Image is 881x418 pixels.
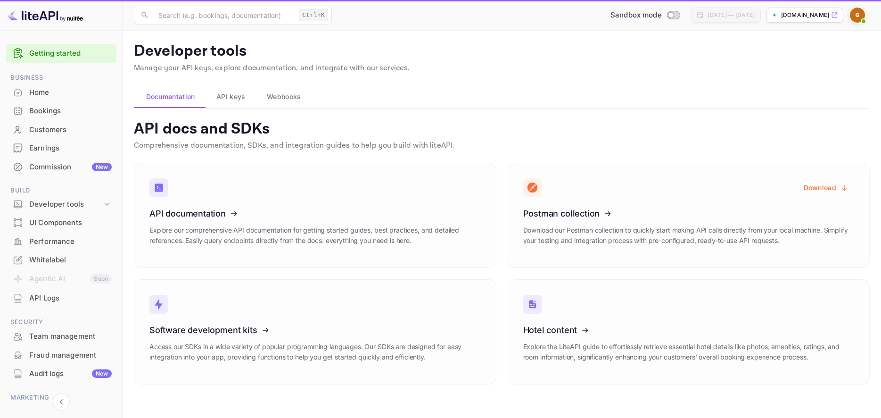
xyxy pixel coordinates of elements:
[29,236,112,247] div: Performance
[523,325,855,335] h3: Hotel content
[149,342,481,362] p: Access our SDKs in a wide variety of popular programming languages. Our SDKs are designed for eas...
[850,8,865,23] img: GrupoVDT
[6,327,116,345] a: Team management
[29,350,112,361] div: Fraud management
[6,121,116,139] div: Customers
[6,317,116,327] span: Security
[134,85,870,108] div: account-settings tabs
[53,393,70,410] button: Collapse navigation
[6,393,116,403] span: Marketing
[508,279,870,385] a: Hotel contentExplore the LiteAPI guide to effortlessly retrieve essential hotel details like phot...
[299,9,328,21] div: Ctrl+K
[134,279,496,385] a: Software development kitsAccess our SDKs in a wide variety of popular programming languages. Our ...
[149,325,481,335] h3: Software development kits
[6,84,116,102] div: Home
[29,106,112,117] div: Bookings
[149,225,481,246] p: Explore our comprehensive API documentation for getting started guides, best practices, and detai...
[610,10,662,21] span: Sandbox mode
[6,289,116,308] div: API Logs
[6,289,116,307] a: API Logs
[6,102,116,120] div: Bookings
[134,120,870,139] p: API docs and SDKs
[146,91,195,102] span: Documentation
[92,369,112,378] div: New
[8,8,83,23] img: LiteAPI logo
[708,11,755,19] div: [DATE] — [DATE]
[6,196,116,213] div: Developer tools
[798,179,854,197] button: Download
[6,214,116,231] a: UI Components
[29,199,102,210] div: Developer tools
[523,209,855,218] h3: Postman collection
[29,293,112,304] div: API Logs
[6,214,116,232] div: UI Components
[523,225,855,246] p: Download our Postman collection to quickly start making API calls directly from your local machin...
[134,163,496,268] a: API documentationExplore our comprehensive API documentation for getting started guides, best pra...
[6,365,116,383] div: Audit logsNew
[6,185,116,196] span: Build
[29,331,112,342] div: Team management
[29,125,112,135] div: Customers
[92,163,112,171] div: New
[6,365,116,382] a: Audit logsNew
[6,233,116,251] div: Performance
[29,143,112,154] div: Earnings
[6,102,116,119] a: Bookings
[6,346,116,364] a: Fraud management
[6,139,116,157] a: Earnings
[6,158,116,176] div: CommissionNew
[134,63,870,74] p: Manage your API keys, explore documentation, and integrate with our services.
[6,44,116,63] div: Getting started
[6,327,116,346] div: Team management
[29,87,112,98] div: Home
[216,91,245,102] span: API keys
[6,251,116,268] a: Whitelabel
[6,139,116,158] div: Earnings
[6,73,116,83] span: Business
[149,209,481,218] h3: API documentation
[29,368,112,379] div: Audit logs
[6,346,116,365] div: Fraud management
[781,11,829,19] p: [DOMAIN_NAME]
[6,158,116,176] a: CommissionNew
[29,162,112,173] div: Commission
[6,121,116,138] a: Customers
[607,10,683,21] div: Switch to Production mode
[29,255,112,266] div: Whitelabel
[6,84,116,101] a: Home
[153,6,295,25] input: Search (e.g. bookings, documentation)
[29,217,112,228] div: UI Components
[134,42,870,61] p: Developer tools
[6,251,116,269] div: Whitelabel
[134,140,870,151] p: Comprehensive documentation, SDKs, and integration guides to help you build with liteAPI.
[267,91,301,102] span: Webhooks
[6,233,116,250] a: Performance
[523,342,855,362] p: Explore the LiteAPI guide to effortlessly retrieve essential hotel details like photos, amenities...
[29,48,112,59] a: Getting started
